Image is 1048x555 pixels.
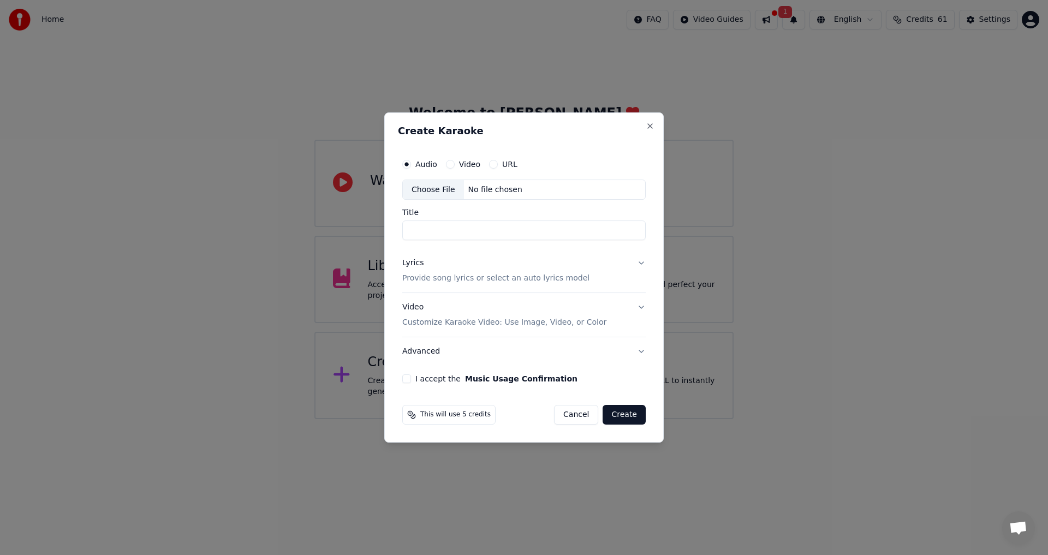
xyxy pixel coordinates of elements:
button: Advanced [402,337,646,366]
p: Customize Karaoke Video: Use Image, Video, or Color [402,317,606,328]
label: Video [459,160,480,168]
button: VideoCustomize Karaoke Video: Use Image, Video, or Color [402,294,646,337]
button: I accept the [465,375,577,383]
p: Provide song lyrics or select an auto lyrics model [402,273,589,284]
div: No file chosen [464,184,527,195]
button: Create [603,405,646,425]
span: This will use 5 credits [420,410,491,419]
label: URL [502,160,517,168]
label: I accept the [415,375,577,383]
button: Cancel [554,405,598,425]
label: Audio [415,160,437,168]
h2: Create Karaoke [398,126,650,136]
div: Choose File [403,180,464,200]
div: Lyrics [402,258,424,269]
label: Title [402,209,646,217]
button: LyricsProvide song lyrics or select an auto lyrics model [402,249,646,293]
div: Video [402,302,606,329]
